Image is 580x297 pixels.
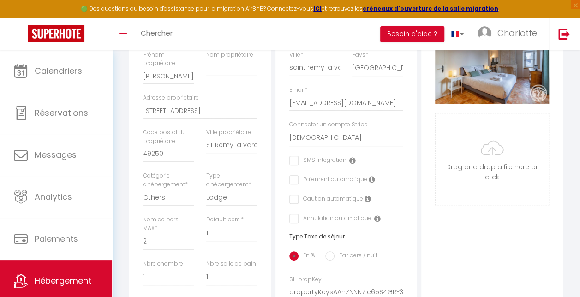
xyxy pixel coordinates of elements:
label: Nom de pers MAX [143,215,194,233]
img: Super Booking [28,25,84,42]
a: créneaux d'ouverture de la salle migration [363,5,498,12]
span: Chercher [141,28,173,38]
a: Chercher [134,18,179,50]
a: ICI [313,5,322,12]
label: SH propKey [289,275,322,284]
span: Calendriers [35,65,82,77]
a: ... Charlotte [471,18,549,50]
label: En % [299,251,315,261]
img: logout [558,28,570,40]
label: Nbre salle de bain [206,260,256,268]
label: Email [289,86,307,95]
img: ... [478,26,491,40]
span: Hébergement [35,275,91,286]
label: Default pers. [206,215,244,224]
label: Adresse propriétaire [143,94,199,102]
iframe: Chat [541,255,573,290]
span: Analytics [35,191,72,202]
label: Pays [352,51,368,59]
label: Connecter un compte Stripe [289,120,368,129]
label: Par pers / nuit [335,251,377,261]
button: Besoin d'aide ? [380,26,444,42]
label: Ville propriétaire [206,128,251,137]
h6: Type Taxe de séjour [289,233,403,240]
span: Paiements [35,233,78,244]
label: Nom propriétaire [206,51,253,59]
label: Ville [289,51,303,59]
label: Paiement automatique [299,175,367,185]
button: Ouvrir le widget de chat LiveChat [7,4,35,31]
label: Code postal du propriétaire [143,128,194,146]
label: Caution automatique [299,195,363,205]
label: Nbre chambre [143,260,183,268]
label: Catégorie d'hébergement [143,172,194,189]
span: Charlotte [497,27,537,39]
span: Messages [35,149,77,160]
label: Type d'hébergement [206,172,257,189]
span: Réservations [35,107,88,119]
label: Prénom propriétaire [143,51,194,68]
